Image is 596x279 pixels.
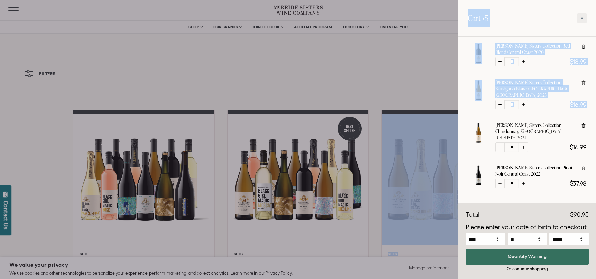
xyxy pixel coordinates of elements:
a: [PERSON_NAME] Sisters Collection Red Blend Central Coast 2020 [495,43,576,55]
p: Please enter your date of birth to checkout [466,223,589,232]
div: Or continue shopping [466,266,589,272]
div: Total [466,210,479,220]
a: McBride Sisters Collection Sauvignon Blanc Marlborough New Zealand 2023 [468,95,489,102]
span: $16.99 [570,101,587,108]
a: [PERSON_NAME] Sisters Collection Sauvignon Blanc [GEOGRAPHIC_DATA] [GEOGRAPHIC_DATA] 2023 [495,80,576,98]
a: [PERSON_NAME] Sisters Collection Pinot Noir Central Coast 2022 [495,165,576,177]
span: 5 [485,13,488,23]
a: McBride Sisters Collection Red Blend Central Coast 2020 [468,59,489,65]
span: $18.99 [570,58,587,65]
h2: Cart • [468,9,488,27]
span: $37.98 [570,180,587,187]
a: McBride Sisters Collection Chardonnay, Central Coast California 2021 [468,138,489,145]
button: Quantity Warning [466,249,589,265]
span: $16.99 [570,144,587,151]
span: $90.95 [570,211,589,218]
a: [PERSON_NAME] Sisters Collection Chardonnay, [GEOGRAPHIC_DATA][US_STATE] 2021 [495,122,576,141]
a: McBride Sisters Collection Pinot Noir Central Coast 2022 [468,180,489,187]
